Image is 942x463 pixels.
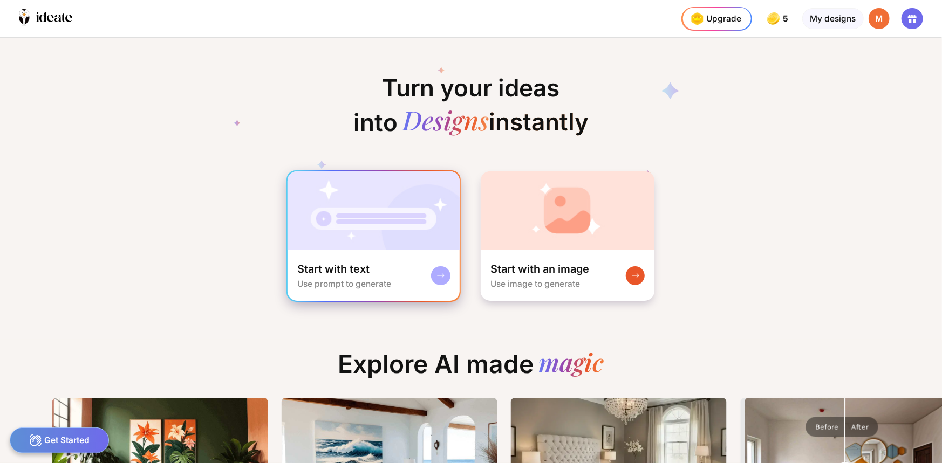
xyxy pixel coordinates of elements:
div: My designs [802,8,863,30]
img: upgrade-nav-btn-icon.gif [687,9,706,28]
div: Get Started [10,427,110,453]
div: M [869,8,890,30]
img: startWithTextCardBg.jpg [288,171,460,250]
span: 5 [783,14,791,24]
div: Start with an image [490,262,589,276]
div: Use prompt to generate [297,279,391,289]
div: Use image to generate [490,279,580,289]
div: Upgrade [687,9,741,28]
div: Start with text [297,262,370,276]
div: Explore AI made [329,349,613,389]
div: magic [538,349,604,379]
img: startWithImageCardBg.jpg [481,171,654,250]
